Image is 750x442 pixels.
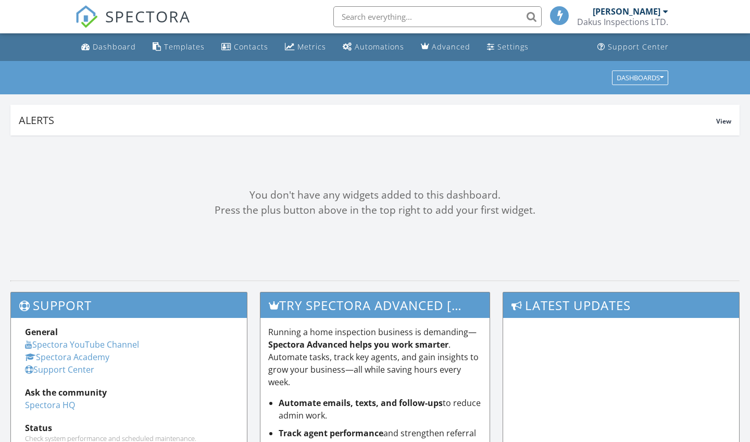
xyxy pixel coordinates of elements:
a: Advanced [417,38,474,57]
li: to reduce admin work. [279,397,482,422]
strong: Track agent performance [279,427,383,439]
div: Ask the community [25,386,233,399]
div: Support Center [608,42,669,52]
div: Templates [164,42,205,52]
div: Status [25,422,233,434]
span: View [716,117,731,126]
button: Dashboards [612,70,668,85]
div: Dashboard [93,42,136,52]
div: Automations [355,42,404,52]
div: You don't have any widgets added to this dashboard. [10,188,740,203]
a: Automations (Basic) [339,38,408,57]
a: Support Center [593,38,673,57]
a: Metrics [281,38,330,57]
h3: Try spectora advanced [DATE] [260,292,490,318]
div: Advanced [432,42,470,52]
div: [PERSON_NAME] [593,6,660,17]
div: Dashboards [617,74,664,81]
input: Search everything... [333,6,542,27]
a: Settings [483,38,533,57]
a: SPECTORA [75,14,191,36]
div: Settings [497,42,529,52]
strong: Automate emails, texts, and follow-ups [279,397,443,409]
h3: Support [11,292,247,318]
a: Templates [148,38,209,57]
span: SPECTORA [105,5,191,27]
div: Alerts [19,113,716,127]
a: Spectora HQ [25,399,75,411]
strong: General [25,326,58,338]
a: Dashboard [77,38,140,57]
div: Contacts [234,42,268,52]
strong: Spectora Advanced helps you work smarter [268,339,448,350]
a: Spectora YouTube Channel [25,339,139,350]
div: Press the plus button above in the top right to add your first widget. [10,203,740,218]
a: Support Center [25,364,94,375]
h3: Latest Updates [503,292,739,318]
img: The Best Home Inspection Software - Spectora [75,5,98,28]
a: Contacts [217,38,272,57]
p: Running a home inspection business is demanding— . Automate tasks, track key agents, and gain ins... [268,326,482,388]
div: Dakus Inspections LTD. [577,17,668,27]
div: Metrics [297,42,326,52]
a: Spectora Academy [25,351,109,363]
